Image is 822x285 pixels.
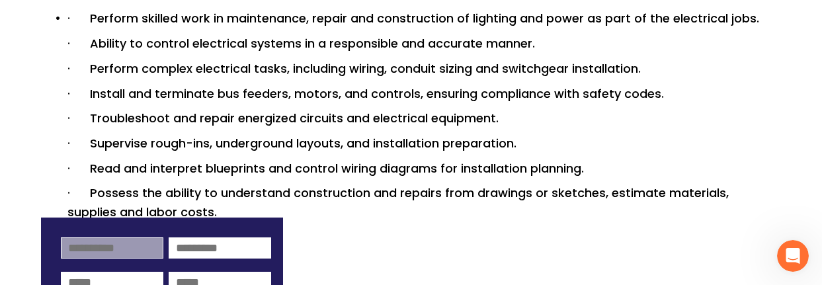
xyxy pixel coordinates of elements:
p: · Perform complex electrical tasks, including wiring, conduit sizing and switchgear installation. [67,60,781,79]
p: · Troubleshoot and repair energized circuits and electrical equipment. [67,109,781,128]
p: · Perform skilled work in maintenance, repair and construction of lighting and power as part of t... [67,9,781,28]
p: · Possess the ability to understand construction and repairs from drawings or sketches, estimate ... [67,184,781,222]
p: · Install and terminate bus feeders, motors, and controls, ensuring compliance with safety codes. [67,85,781,104]
p: · Ability to control electrical systems in a responsible and accurate manner. [67,34,781,54]
p: · Read and interpret blueprints and control wiring diagrams for installation planning. [67,159,781,179]
p: · Supervise rough-ins, underground layouts, and installation preparation. [67,134,781,153]
iframe: Intercom live chat [777,240,809,272]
